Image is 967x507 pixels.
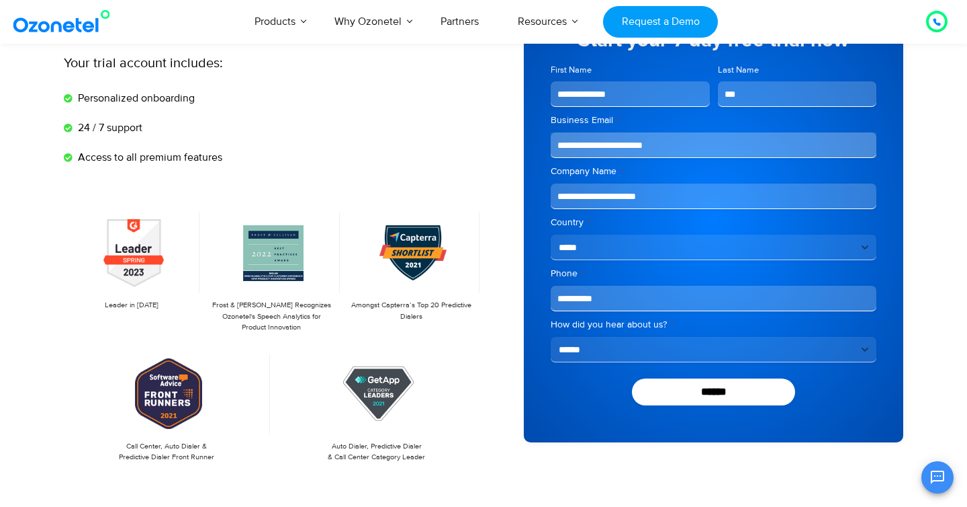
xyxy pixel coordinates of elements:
span: Personalized onboarding [75,90,195,106]
p: Auto Dialer, Predictive Dialer & Call Center Category Leader [281,441,473,463]
label: Company Name [551,165,876,178]
a: Request a Demo [603,6,718,38]
label: First Name [551,64,710,77]
label: How did you hear about us? [551,318,876,331]
label: Business Email [551,114,876,127]
label: Country [551,216,876,229]
button: Open chat [921,461,954,494]
p: Leader in [DATE] [71,300,193,311]
span: 24 / 7 support [75,120,142,136]
p: Amongst Capterra’s Top 20 Predictive Dialers [351,300,473,322]
label: Last Name [718,64,877,77]
label: Phone [551,267,876,280]
p: Your trial account includes: [64,53,383,73]
span: Access to all premium features [75,149,222,165]
p: Frost & [PERSON_NAME] Recognizes Ozonetel's Speech Analytics for Product Innovation [210,300,332,334]
p: Call Center, Auto Dialer & Predictive Dialer Front Runner [71,441,263,463]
